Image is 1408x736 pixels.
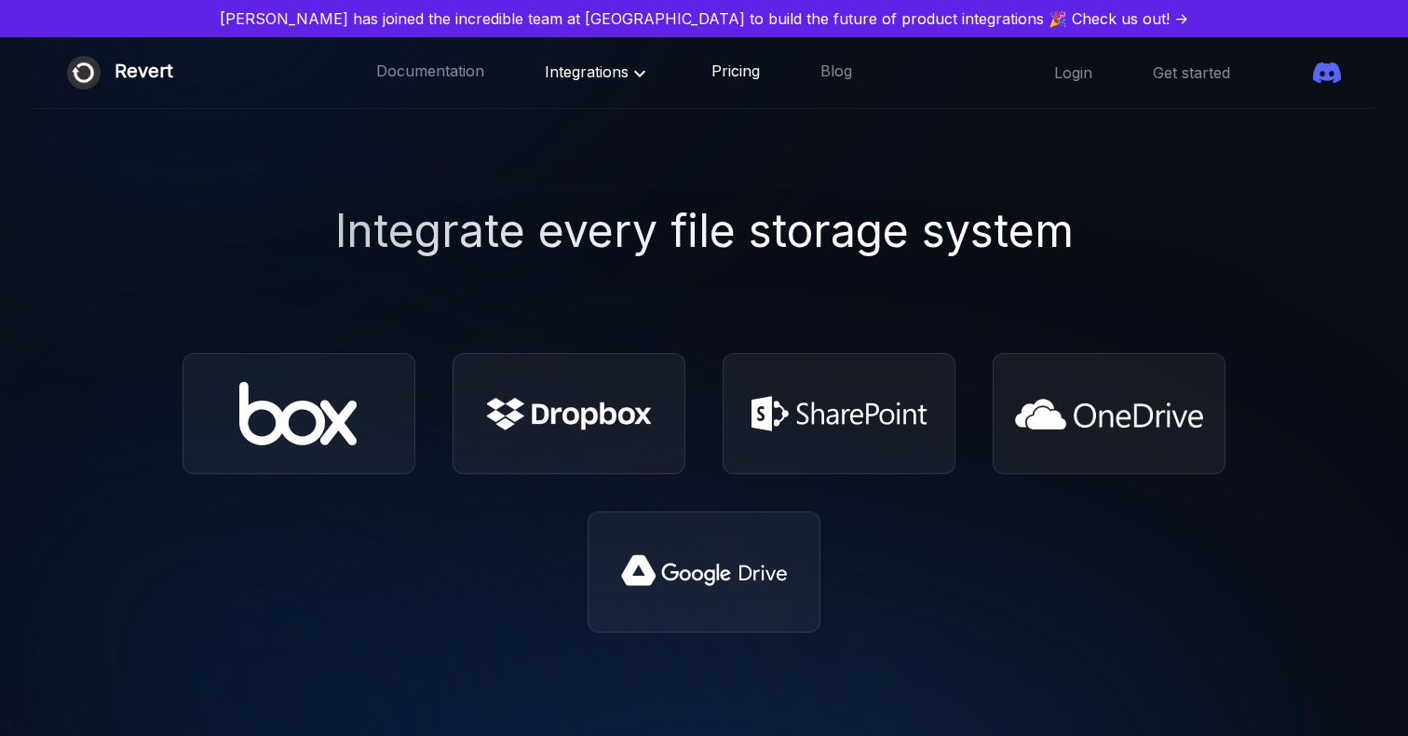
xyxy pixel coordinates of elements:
[67,56,101,89] img: Revert logo
[115,56,173,89] div: Revert
[376,61,484,85] a: Documentation
[820,61,852,85] a: Blog
[738,381,941,446] img: Sharepoint Icon
[1054,62,1092,83] a: Login
[711,61,760,85] a: Pricing
[1015,399,1203,429] img: Onedrive Icon
[618,552,790,593] img: Google drive Icon
[487,398,651,430] img: Dropbox Icon
[7,7,1401,30] a: [PERSON_NAME] has joined the incredible team at [GEOGRAPHIC_DATA] to build the future of product ...
[545,62,651,81] span: Integrations
[239,382,359,446] img: Box Icon
[1153,62,1230,83] a: Get started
